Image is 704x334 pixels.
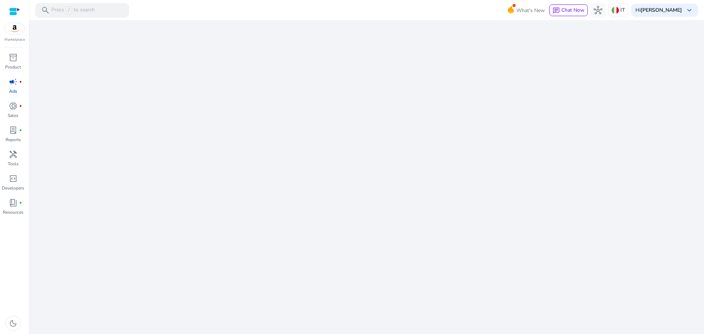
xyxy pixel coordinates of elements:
[5,64,21,70] p: Product
[549,4,588,16] button: chatChat Now
[19,201,22,204] span: fiber_manual_record
[51,6,95,14] p: Press to search
[5,23,25,34] img: amazon.svg
[66,6,72,14] span: /
[635,8,682,13] p: Hi
[9,88,17,95] p: Ads
[5,136,21,143] p: Reports
[19,104,22,107] span: fiber_manual_record
[620,4,625,16] p: IT
[3,209,23,216] p: Resources
[41,6,50,15] span: search
[9,126,18,135] span: lab_profile
[9,319,18,328] span: dark_mode
[612,7,619,14] img: it.svg
[561,7,584,14] span: Chat Now
[9,102,18,110] span: donut_small
[641,7,682,14] b: [PERSON_NAME]
[9,174,18,183] span: code_blocks
[594,6,602,15] span: hub
[8,112,18,119] p: Sales
[9,53,18,62] span: inventory_2
[4,37,25,43] p: Marketplace
[516,4,545,17] span: What's New
[9,198,18,207] span: book_4
[19,129,22,132] span: fiber_manual_record
[8,161,19,167] p: Tools
[591,3,605,18] button: hub
[2,185,24,191] p: Developers
[9,150,18,159] span: handyman
[19,80,22,83] span: fiber_manual_record
[685,6,694,15] span: keyboard_arrow_down
[553,7,560,14] span: chat
[9,77,18,86] span: campaign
